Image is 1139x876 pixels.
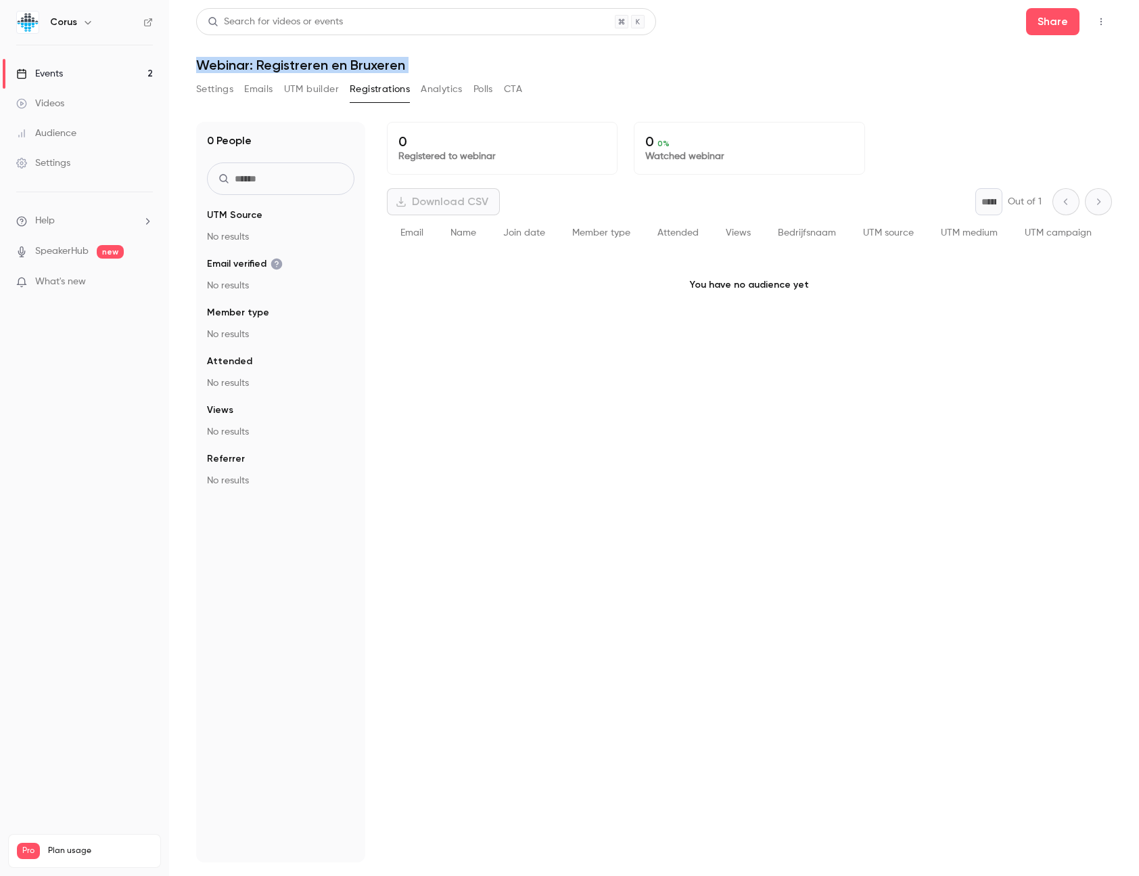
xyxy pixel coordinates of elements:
button: UTM builder [284,79,339,100]
span: Email [400,228,423,238]
button: Analytics [421,79,463,100]
section: facet-groups [207,209,354,487]
p: No results [207,425,354,439]
a: SpeakerHub [35,244,89,259]
div: Audience [16,127,76,140]
div: Videos [16,97,64,110]
li: help-dropdown-opener [16,214,153,228]
span: Member type [207,306,269,320]
p: No results [207,279,354,292]
span: Help [35,214,55,228]
p: No results [207,230,354,244]
p: You have no audience yet [387,251,1112,319]
p: No results [207,474,354,487]
p: 0 [398,133,606,150]
span: UTM campaign [1025,228,1092,238]
span: UTM medium [941,228,998,238]
span: Member type [572,228,630,238]
span: UTM source [863,228,914,238]
span: UTM Source [207,209,262,222]
span: Name [450,228,476,238]
p: Registered to webinar [398,150,606,163]
h1: 0 People [207,133,252,149]
h6: Corus [50,16,77,29]
img: Corus [17,12,39,33]
span: Views [726,228,751,238]
h1: Webinar: Registreren en Bruxeren [196,57,1112,73]
div: Search for videos or events [208,15,343,29]
span: Pro [17,843,40,859]
span: new [97,245,124,259]
button: Polls [473,79,493,100]
span: What's new [35,275,86,289]
span: Referrer [207,452,245,466]
span: Attended [207,355,252,368]
span: Views [207,403,233,417]
p: 0 [645,133,853,150]
span: 0 % [657,139,670,148]
span: Bedrijfsnaam [778,228,836,238]
span: Email verified [207,257,283,271]
p: No results [207,376,354,390]
button: Emails [244,79,273,100]
div: Settings [16,156,70,170]
p: No results [207,328,354,341]
button: Registrations [350,79,410,100]
button: Share [1026,8,1079,35]
button: Settings [196,79,233,100]
button: CTA [504,79,522,100]
div: Events [16,67,63,81]
p: Watched webinar [645,150,853,163]
span: Join date [503,228,545,238]
p: Out of 1 [1008,195,1042,209]
span: Plan usage [48,846,152,856]
span: Attended [657,228,699,238]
